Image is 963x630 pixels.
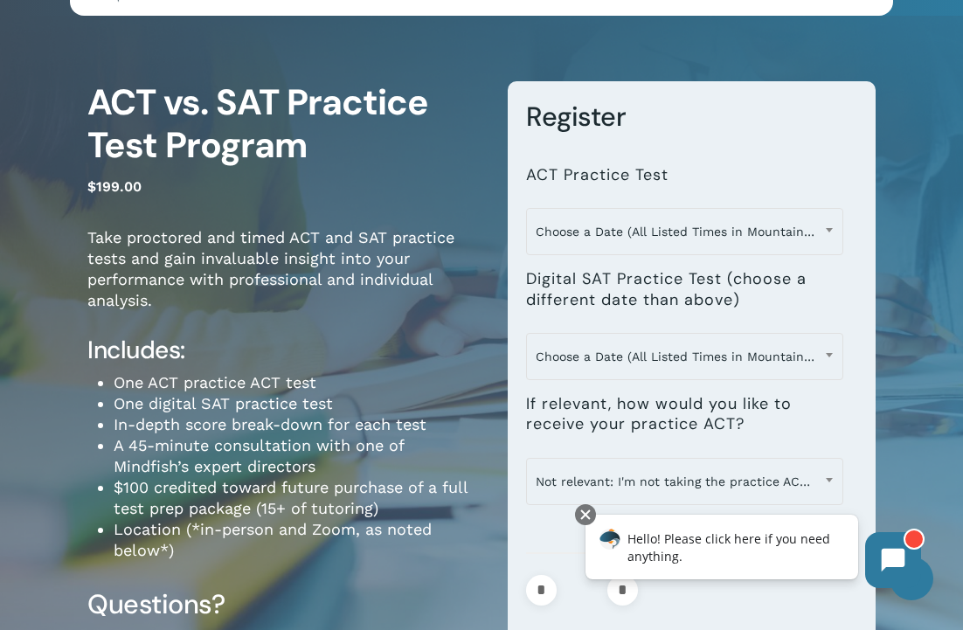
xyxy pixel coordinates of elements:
[114,393,481,414] li: One digital SAT practice test
[526,458,843,505] span: Not relevant: I'm not taking the practice ACT or am taking it in-person
[114,435,481,477] li: A 45-minute consultation with one of Mindfish’s expert directors
[526,165,669,185] label: ACT Practice Test
[114,477,481,519] li: $100 credited toward future purchase of a full test prep package (15+ of tutoring)
[527,463,842,500] span: Not relevant: I'm not taking the practice ACT or am taking it in-person
[87,178,142,195] bdi: 199.00
[114,519,481,561] li: Location (*in-person and Zoom, as noted below*)
[526,100,857,134] h3: Register
[87,587,481,621] h3: Questions?
[114,414,481,435] li: In-depth score break-down for each test
[527,338,842,375] span: Choose a Date (All Listed Times in Mountain Time)
[114,372,481,393] li: One ACT practice ACT test
[562,575,602,606] input: Product quantity
[527,213,842,250] span: Choose a Date (All Listed Times in Mountain Time)
[526,394,843,435] label: If relevant, how would you like to receive your practice ACT?
[87,81,481,168] h1: ACT vs. SAT Practice Test Program
[87,335,481,366] h4: Includes:
[567,501,939,606] iframe: Chatbot
[526,208,843,255] span: Choose a Date (All Listed Times in Mountain Time)
[87,227,481,335] p: Take proctored and timed ACT and SAT practice tests and gain invaluable insight into your perform...
[526,269,843,310] label: Digital SAT Practice Test (choose a different date than above)
[526,333,843,380] span: Choose a Date (All Listed Times in Mountain Time)
[87,178,96,195] span: $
